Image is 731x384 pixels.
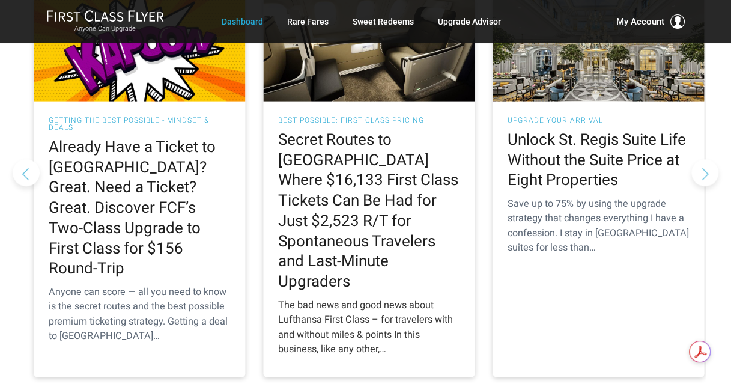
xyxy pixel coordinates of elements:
div: The bad news and good news about Lufthansa First Class – for travelers with and without miles & p... [278,298,460,356]
h3: Getting the Best Possible - Mindset & Deals [49,117,230,131]
h3: Upgrade Your Arrival [508,117,689,124]
button: My Account [616,14,685,29]
button: Previous slide [13,159,40,186]
div: Anyone can score — all you need to know is the secret routes and the best possible premium ticket... [49,285,230,343]
a: First Class FlyerAnyone Can Upgrade [46,10,164,34]
h2: Unlock St. Regis Suite Life Without the Suite Price at Eight Properties [508,130,689,190]
h2: Already Have a Ticket to [GEOGRAPHIC_DATA]? Great. Need a Ticket? Great. Discover FCF’s Two-Class... [49,137,230,279]
a: Upgrade Advisor [437,11,500,32]
small: Anyone Can Upgrade [46,25,164,33]
img: First Class Flyer [46,10,164,22]
div: Save up to 75% by using the upgrade strategy that changes everything I have a confession. I stay ... [508,197,689,255]
a: Rare Fares [287,11,328,32]
a: Dashboard [221,11,262,32]
a: Sweet Redeems [352,11,413,32]
h2: Secret Routes to [GEOGRAPHIC_DATA] Where $16,133 First Class Tickets Can Be Had for Just $2,523 R... [278,130,460,292]
h3: Best Possible: First Class Pricing [278,117,460,124]
span: My Account [616,14,664,29]
button: Next slide [691,159,718,186]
